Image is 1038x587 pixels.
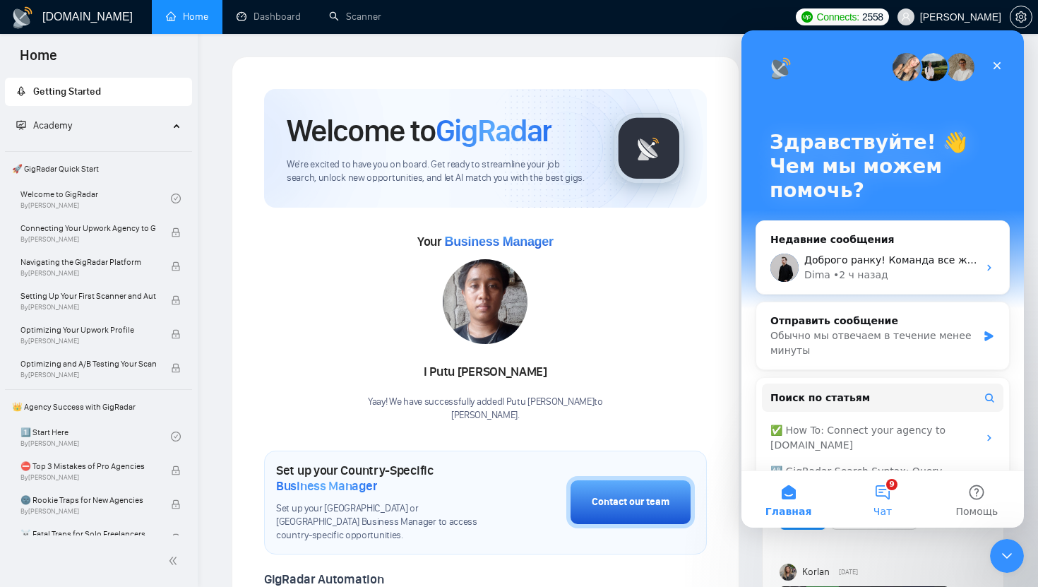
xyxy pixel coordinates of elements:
span: [DATE] [839,566,858,579]
span: lock [171,533,181,543]
button: setting [1010,6,1032,28]
span: By [PERSON_NAME] [20,337,156,345]
a: dashboardDashboard [237,11,301,23]
span: 2558 [862,9,883,25]
a: 1️⃣ Start HereBy[PERSON_NAME] [20,421,171,452]
span: 👑 Agency Success with GigRadar [6,393,191,421]
div: I Putu [PERSON_NAME] [368,360,603,384]
iframe: To enrich screen reader interactions, please activate Accessibility in Grammarly extension settings [990,539,1024,573]
div: Contact our team [592,494,669,510]
span: GigRadar [436,112,551,150]
span: Your [417,234,554,249]
span: lock [171,261,181,271]
span: Academy [16,119,72,131]
span: lock [171,466,181,475]
span: ⛔ Top 3 Mistakes of Pro Agencies [20,459,156,473]
a: homeHome [166,11,208,23]
span: lock [171,329,181,339]
span: Navigating the GigRadar Platform [20,255,156,269]
img: 1708932541432-WhatsApp%20Image%202024-02-26%20at%2015.20.52-2.jpeg [443,259,527,344]
h1: Set up your Country-Specific [276,463,496,494]
a: searchScanner [329,11,381,23]
a: Welcome to GigRadarBy[PERSON_NAME] [20,183,171,214]
span: By [PERSON_NAME] [20,371,156,379]
li: Getting Started [5,78,192,106]
h1: Welcome to [287,112,551,150]
span: lock [171,499,181,509]
span: Business Manager [444,235,553,249]
span: lock [171,363,181,373]
span: Home [8,45,68,75]
div: Yaay! We have successfully added I Putu [PERSON_NAME] to [368,396,603,422]
span: double-left [168,554,182,568]
span: By [PERSON_NAME] [20,473,156,482]
span: Getting Started [33,85,101,97]
span: Connects: [817,9,859,25]
span: Setting Up Your First Scanner and Auto-Bidder [20,289,156,303]
span: By [PERSON_NAME] [20,269,156,278]
img: upwork-logo.png [801,11,813,23]
span: Optimizing Your Upwork Profile [20,323,156,337]
span: check-circle [171,194,181,203]
span: Business Manager [276,478,377,494]
img: gigradar-logo.png [614,113,684,184]
span: check-circle [171,432,181,441]
img: logo [11,6,34,29]
span: Set up your [GEOGRAPHIC_DATA] or [GEOGRAPHIC_DATA] Business Manager to access country-specific op... [276,502,496,542]
span: Academy [33,119,72,131]
span: GigRadar Automation [264,571,383,587]
span: 🚀 GigRadar Quick Start [6,155,191,183]
a: setting [1010,11,1032,23]
span: 🌚 Rookie Traps for New Agencies [20,493,156,507]
span: lock [171,227,181,237]
span: By [PERSON_NAME] [20,507,156,516]
span: setting [1010,11,1032,23]
button: Contact our team [566,476,695,528]
span: By [PERSON_NAME] [20,235,156,244]
span: ☠️ Fatal Traps for Solo Freelancers [20,527,156,541]
span: rocket [16,86,26,96]
iframe: To enrich screen reader interactions, please activate Accessibility in Grammarly extension settings [741,30,1024,528]
p: [PERSON_NAME] . [368,409,603,422]
span: fund-projection-screen [16,120,26,130]
span: Optimizing and A/B Testing Your Scanner for Better Results [20,357,156,371]
span: By [PERSON_NAME] [20,303,156,312]
span: Korlan [802,564,830,580]
span: user [901,12,911,22]
span: Connecting Your Upwork Agency to GigRadar [20,221,156,235]
span: We're excited to have you on board. Get ready to streamline your job search, unlock new opportuni... [287,158,591,185]
img: Korlan [780,564,797,581]
span: lock [171,295,181,305]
